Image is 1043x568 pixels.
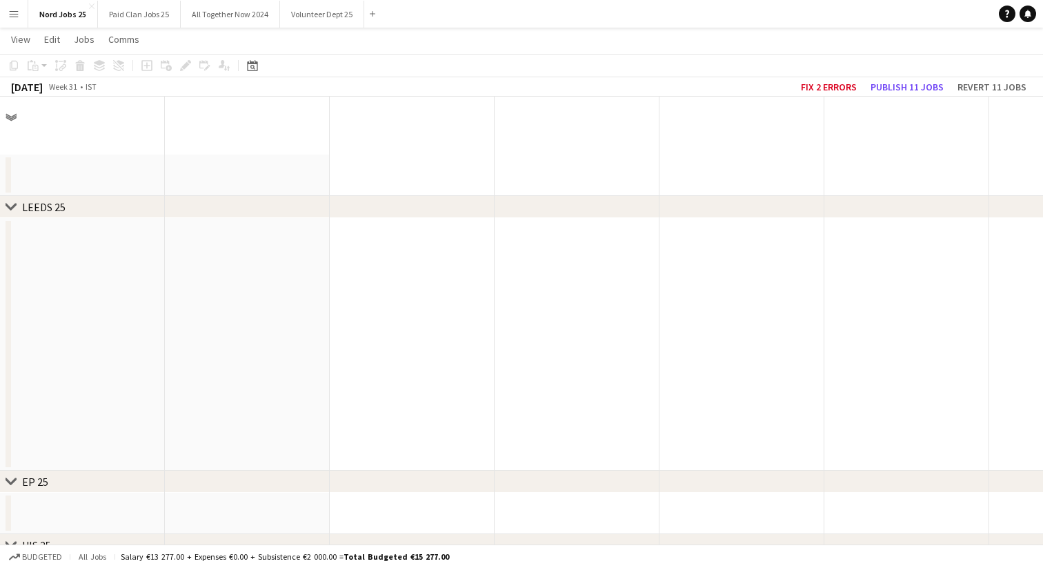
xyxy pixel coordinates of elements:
button: Volunteer Dept 25 [280,1,364,28]
div: LEEDS 25 [22,200,66,214]
span: View [11,33,30,46]
div: [DATE] [11,80,43,94]
div: Salary €13 277.00 + Expenses €0.00 + Subsistence €2 000.00 = [121,551,449,562]
div: IST [86,81,97,92]
button: All Together Now 2024 [181,1,280,28]
a: Comms [103,30,145,48]
button: Revert 11 jobs [952,78,1032,96]
span: Week 31 [46,81,80,92]
div: EP 25 [22,475,48,489]
button: Budgeted [7,549,64,565]
span: Edit [44,33,60,46]
button: Paid Clan Jobs 25 [98,1,181,28]
button: Publish 11 jobs [865,78,949,96]
a: Edit [39,30,66,48]
span: Total Budgeted €15 277.00 [344,551,449,562]
span: Comms [108,33,139,46]
a: Jobs [68,30,100,48]
a: View [6,30,36,48]
span: Jobs [74,33,95,46]
button: Fix 2 errors [795,78,862,96]
div: UIS 25 [22,538,51,552]
span: Budgeted [22,552,62,562]
button: Nord Jobs 25 [28,1,98,28]
span: All jobs [76,551,109,562]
